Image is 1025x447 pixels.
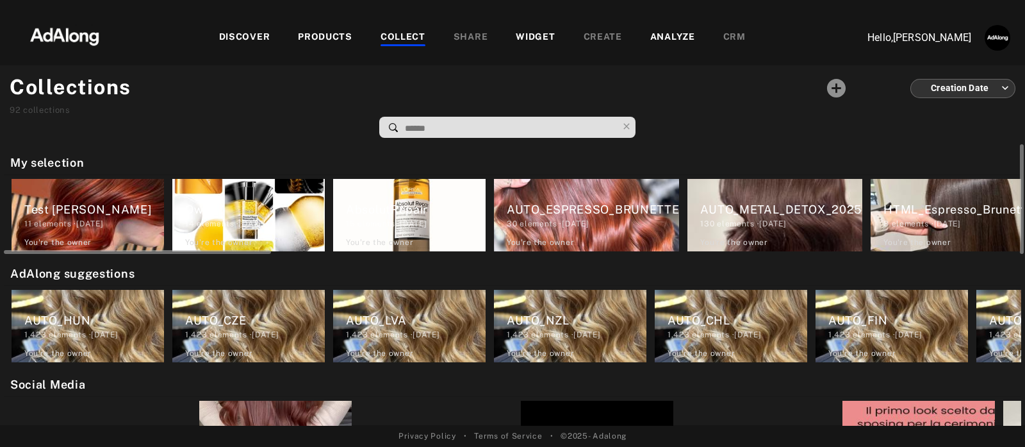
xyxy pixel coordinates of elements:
[981,22,1013,54] button: Account settings
[398,430,456,442] a: Privacy Policy
[700,201,862,218] div: AUTO_METAL_DETOX_2025
[985,25,1010,51] img: AATXAJzUJh5t706S9lc_3n6z7NVUglPkrjZIexBIJ3ug=s96-c
[24,218,164,230] div: elements · [DATE]
[346,329,486,341] div: elements · [DATE]
[812,286,972,366] div: AUTO_FIN1,423 elements ·[DATE]You're the owner
[8,286,168,366] div: AUTO_HUN1,423 elements ·[DATE]You're the owner
[474,430,542,442] a: Terms of Service
[185,201,325,218] div: Own
[185,237,252,248] div: You're the owner
[490,286,650,366] div: AUTO_NZL1,423 elements ·[DATE]You're the owner
[185,218,325,230] div: elements · [DATE]
[507,312,646,329] div: AUTO_NZL
[24,330,47,339] span: 1,423
[961,385,1025,447] div: Widget de chat
[346,237,413,248] div: You're the owner
[668,312,807,329] div: AUTO_CHL
[24,423,191,440] div: AUTO_AIRLIGHT_PRO_COMB
[346,312,486,329] div: AUTO_LVA
[668,330,690,339] span: 1,423
[373,423,512,440] div: LPS INFLUENCE ES
[507,218,679,230] div: elements · [DATE]
[507,329,646,341] div: elements · [DATE]
[10,154,1021,171] h2: My selection
[168,175,329,255] div: Own14 elements ·[DATE]You're the owner
[185,312,325,329] div: AUTO_CZE
[298,30,352,46] div: PRODUCTS
[507,219,517,228] span: 30
[855,423,995,440] div: LPS INFLUENCE IT
[828,348,896,359] div: You're the owner
[507,348,574,359] div: You're the owner
[185,219,194,228] span: 14
[668,329,807,341] div: elements · [DATE]
[828,330,851,339] span: 1,423
[24,348,92,359] div: You're the owner
[10,104,131,117] div: collections
[24,219,31,228] span: 11
[651,286,811,366] div: AUTO_CHL1,423 elements ·[DATE]You're the owner
[381,30,425,46] div: COLLECT
[10,376,1021,393] h2: Social Media
[346,218,486,230] div: elements · [DATE]
[828,312,968,329] div: AUTO_FIN
[329,175,489,255] div: AbsolutRepair15 elements ·[DATE]You're the owner
[24,237,92,248] div: You're the owner
[550,430,553,442] span: •
[8,175,168,255] div: Test [PERSON_NAME]11 elements ·[DATE]You're the owner
[883,237,951,248] div: You're the owner
[346,201,486,218] div: AbsolutRepair
[561,430,627,442] span: © 2025 - Adalong
[584,30,622,46] div: CREATE
[346,348,413,359] div: You're the owner
[989,330,1012,339] span: 1,423
[723,30,746,46] div: CRM
[961,385,1025,447] iframe: Chat Widget
[219,30,270,46] div: DISCOVER
[168,286,329,366] div: AUTO_CZE1,423 elements ·[DATE]You're the owner
[516,30,555,46] div: WIDGET
[10,72,131,103] h1: Collections
[329,286,489,366] div: AUTO_LVA1,423 elements ·[DATE]You're the owner
[24,201,164,218] div: Test [PERSON_NAME]
[24,312,164,329] div: AUTO_HUN
[668,348,735,359] div: You're the owner
[843,30,971,46] p: Hello, [PERSON_NAME]
[820,72,853,105] button: Add a collecton
[10,265,1021,282] h2: AdAlong suggestions
[10,105,20,115] span: 92
[700,218,862,230] div: elements · [DATE]
[24,329,164,341] div: elements · [DATE]
[883,219,889,228] span: 8
[694,423,834,440] div: LPS INFLUENCE DACH
[922,71,1009,105] div: Creation Date
[185,330,208,339] span: 1,423
[700,219,714,228] span: 130
[8,16,121,55] img: 63233d7d88ed69de3c212112c67096b6.png
[650,30,695,46] div: ANALYZE
[684,175,866,255] div: AUTO_METAL_DETOX_2025130 elements ·[DATE]You're the owner
[212,423,352,440] div: VIDEO TEST
[507,237,574,248] div: You're the owner
[346,219,355,228] span: 15
[464,430,467,442] span: •
[490,175,683,255] div: AUTO_ESPRESSO_BRUNETTE30 elements ·[DATE]You're the owner
[346,330,368,339] span: 1,423
[534,423,673,440] div: LPS INFLUENCE UK
[507,201,679,218] div: AUTO_ESPRESSO_BRUNETTE
[185,329,325,341] div: elements · [DATE]
[185,348,252,359] div: You're the owner
[700,237,767,248] div: You're the owner
[507,330,529,339] span: 1,423
[828,329,968,341] div: elements · [DATE]
[454,30,488,46] div: SHARE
